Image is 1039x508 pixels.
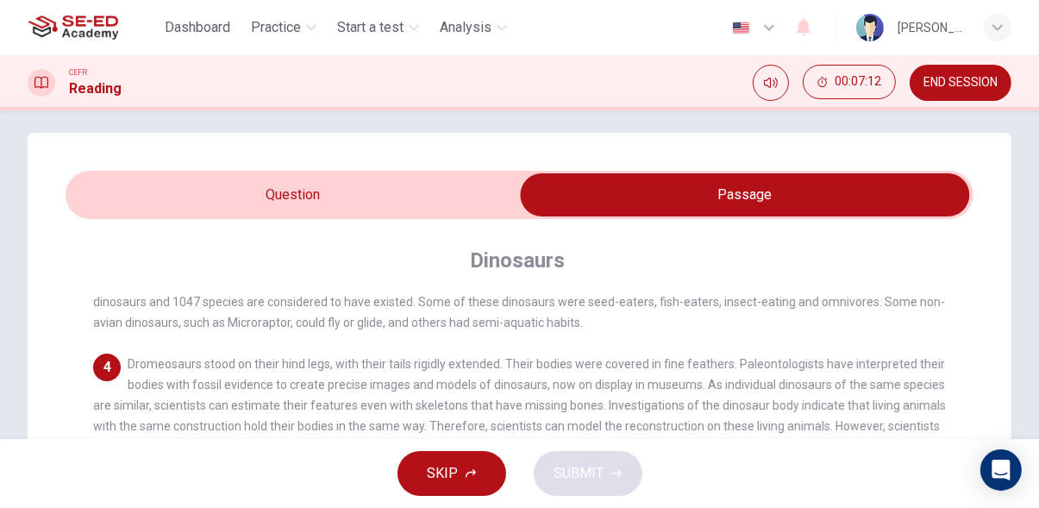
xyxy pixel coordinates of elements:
[898,17,963,38] div: [PERSON_NAME]
[93,354,121,381] div: 4
[910,65,1011,101] button: END SESSION
[440,17,491,38] span: Analysis
[730,22,752,34] img: en
[397,451,506,496] button: SKIP
[158,12,237,43] button: Dashboard
[69,78,122,99] h1: Reading
[803,65,896,99] button: 00:07:12
[433,12,514,43] button: Analysis
[923,76,998,90] span: END SESSION
[28,10,158,45] a: SE-ED Academy logo
[835,75,881,89] span: 00:07:12
[753,65,789,101] div: Mute
[803,65,896,101] div: Hide
[856,14,884,41] img: Profile picture
[165,17,230,38] span: Dashboard
[69,66,87,78] span: CEFR
[330,12,426,43] button: Start a test
[251,17,301,38] span: Practice
[28,10,118,45] img: SE-ED Academy logo
[470,247,565,274] h4: Dinosaurs
[244,12,323,43] button: Practice
[337,17,404,38] span: Start a test
[93,357,946,474] span: Dromeosaurs stood on their hind legs, with their tails rigidly extended. Their bodies were covere...
[980,449,1022,491] div: Open Intercom Messenger
[428,461,459,486] span: SKIP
